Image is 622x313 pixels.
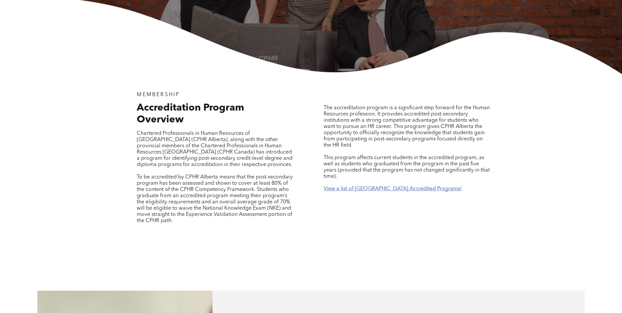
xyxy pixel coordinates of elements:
a: View a list of [GEOGRAPHIC_DATA] Accredited Programs! [324,186,462,192]
span: This program affects current students in the accredited program, as well as students who graduate... [324,155,490,179]
span: MEMBERSHIP [137,92,180,97]
span: The accreditation program is a significant step forward for the Human Resources profession. It pr... [324,105,490,148]
span: Chartered Professionals in Human Resources of [GEOGRAPHIC_DATA] (CPHR Alberta), along with the ot... [137,131,292,167]
span: Accreditation Program Overview [137,103,244,125]
span: To be accredited by CPHR Alberta means that the post-secondary program has been assessed and show... [137,175,293,223]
